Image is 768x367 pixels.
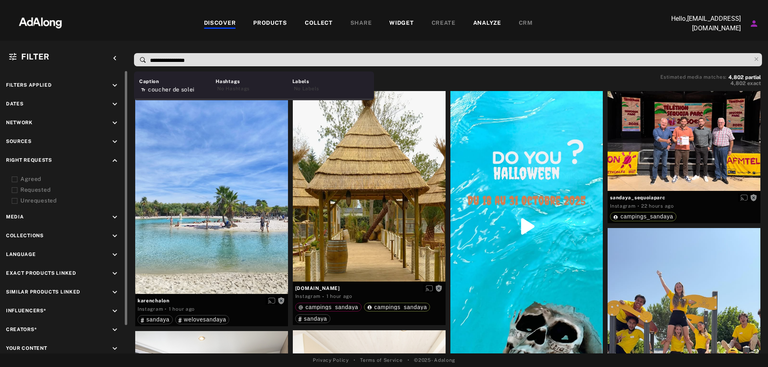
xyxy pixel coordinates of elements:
div: DISCOVER [204,19,236,28]
div: PRODUCTS [253,19,287,28]
time: 2025-09-18T14:31:38.000Z [326,294,352,299]
div: campings_sandaya [298,304,358,310]
span: Sources [6,139,32,144]
div: CREATE [432,19,456,28]
div: sandaya [298,316,327,321]
div: campings_sandaya [613,214,673,219]
i: keyboard_arrow_down [110,119,119,127]
span: Rights not requested [750,194,757,200]
span: coucher de solei [148,86,194,93]
span: · [165,306,167,312]
div: Labels [292,78,367,85]
span: Right Requests [6,157,52,163]
span: Similar Products Linked [6,289,80,295]
i: keyboard_arrow_down [110,344,119,353]
span: Influencers* [6,308,46,313]
span: Collections [6,233,44,238]
div: Caption [139,78,214,85]
i: keyboard_arrow_down [110,269,119,278]
div: Unrequested [20,196,122,205]
span: campings_sandaya [306,304,358,310]
button: 4,802partial [728,75,761,79]
div: Instagram [138,306,163,313]
a: Terms of Service [360,357,402,364]
button: Enable diffusion on this media [266,296,278,305]
button: Enable diffusion on this media [738,193,750,202]
i: keyboard_arrow_down [110,325,119,334]
button: Enable diffusion on this media [423,284,435,292]
span: campings_sandaya [374,304,427,310]
div: Instagram [610,202,635,210]
div: Widget de chat [728,329,768,367]
span: campings_sandaya [620,213,673,220]
div: No Labels [292,85,367,92]
button: 4,802exact [660,79,761,87]
span: Exact Products Linked [6,270,76,276]
span: Filter [21,52,50,61]
span: Filters applied [6,82,52,88]
i: keyboard_arrow_down [110,213,119,222]
span: · [322,294,324,300]
div: campings_sandaya [367,304,427,310]
i: keyboard_arrow_down [110,288,119,297]
span: Dates [6,101,24,107]
span: Creators* [6,327,37,332]
span: Network [6,120,33,125]
span: 4,802 [728,74,744,80]
div: welovesandaya [178,317,226,322]
img: 63233d7d88ed69de3c212112c67096b6.png [5,10,76,34]
div: CRM [519,19,533,28]
div: Requested [20,186,122,194]
span: © 2025 - Adalong [414,357,455,364]
i: keyboard_arrow_down [110,100,119,109]
span: Your Content [6,345,47,351]
button: Account settings [747,17,761,30]
i: keyboard_arrow_up [110,156,119,165]
div: sandaya [141,317,170,322]
span: • [408,357,410,364]
span: Rights not requested [435,285,442,291]
iframe: Chat Widget [728,329,768,367]
div: COLLECT [305,19,333,28]
span: [DOMAIN_NAME] [295,285,443,292]
i: keyboard_arrow_down [110,137,119,146]
div: No Hashtags [216,85,290,92]
span: · [638,203,640,209]
time: 2025-09-17T17:33:05.000Z [641,203,674,209]
span: • [354,357,356,364]
i: keyboard_arrow_down [110,232,119,240]
time: 2025-09-18T14:51:04.000Z [169,306,195,312]
span: 4,802 [730,80,746,86]
span: Media [6,214,24,220]
i: keyboard_arrow_left [110,54,119,63]
i: keyboard_arrow_down [110,250,119,259]
span: karenchalon [138,297,286,304]
div: Hashtags [216,78,290,85]
span: sandaya [304,315,327,322]
div: Instagram [295,293,320,300]
div: SHARE [350,19,372,28]
span: Language [6,252,36,257]
div: WIDGET [389,19,414,28]
span: sandaya_sequoiaparc [610,194,758,201]
div: Agreed [20,175,122,183]
div: ANALYZE [473,19,501,28]
i: keyboard_arrow_down [110,307,119,315]
span: Estimated media matches: [660,74,727,80]
span: welovesandaya [184,316,226,323]
i: keyboard_arrow_down [110,81,119,90]
div: coucher de solei [139,85,214,94]
span: sandaya [146,316,170,323]
span: Rights not requested [278,298,285,303]
a: Privacy Policy [313,357,349,364]
p: Hello, [EMAIL_ADDRESS][DOMAIN_NAME] [661,14,741,33]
